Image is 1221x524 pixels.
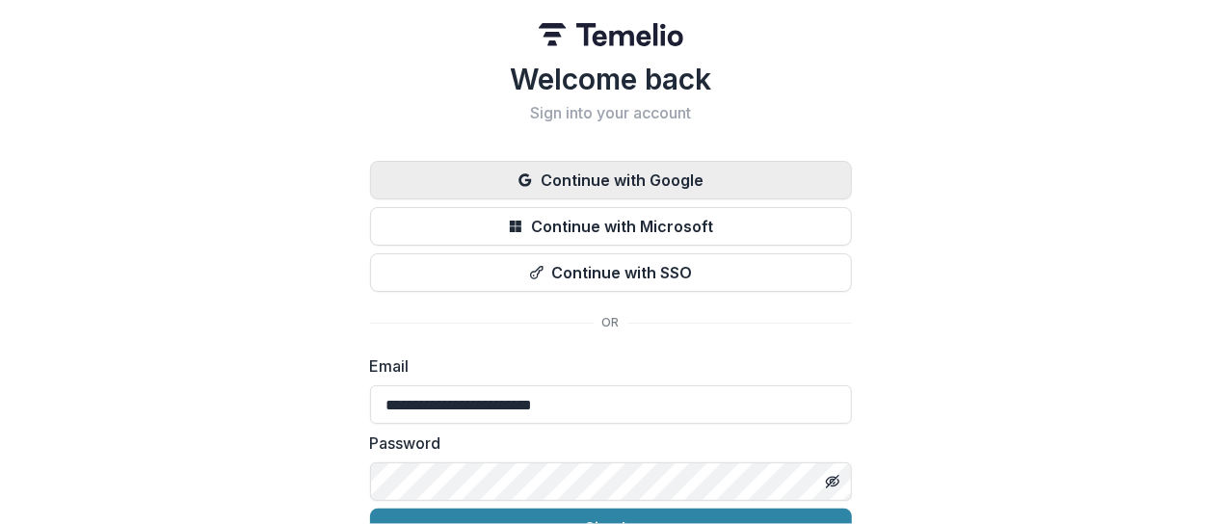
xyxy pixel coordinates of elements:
label: Email [370,354,840,378]
h2: Sign into your account [370,104,852,122]
img: Temelio [539,23,683,46]
button: Continue with SSO [370,253,852,292]
button: Continue with Google [370,161,852,199]
label: Password [370,432,840,455]
h1: Welcome back [370,62,852,96]
button: Toggle password visibility [817,466,848,497]
button: Continue with Microsoft [370,207,852,246]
